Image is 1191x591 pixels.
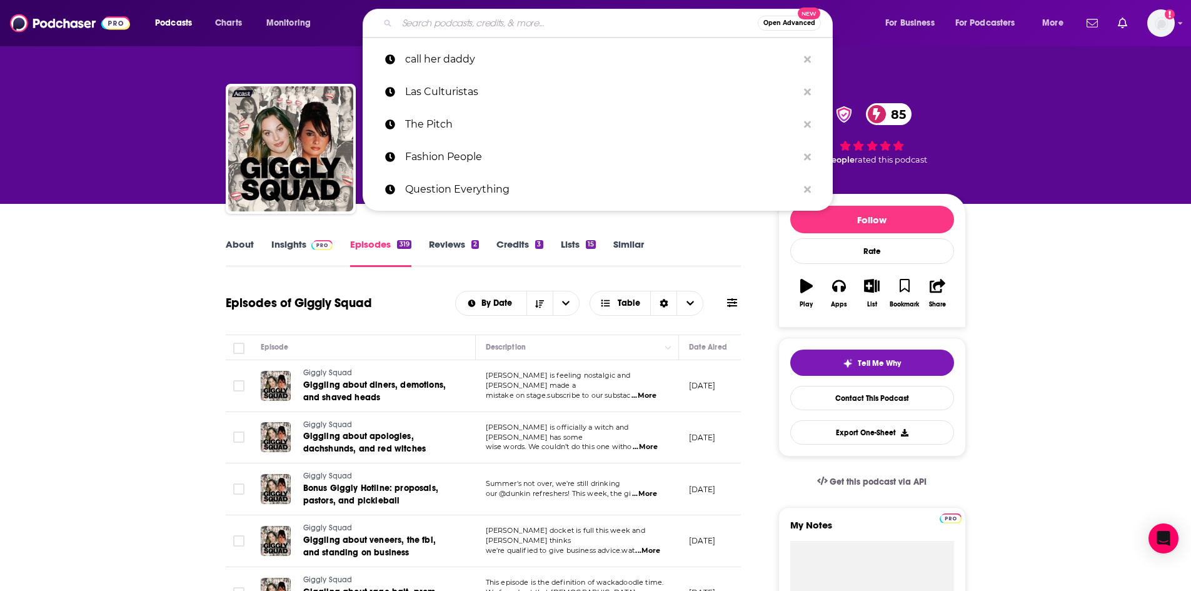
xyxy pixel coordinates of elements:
span: [PERSON_NAME] docket is full this week and [PERSON_NAME] thinks [486,526,645,545]
span: 2 people [819,155,855,164]
p: Las Culturistas [405,76,798,108]
span: ...More [631,391,656,401]
button: open menu [553,291,579,315]
img: verified Badge [832,106,856,123]
p: Fashion People [405,141,798,173]
button: open menu [1033,13,1079,33]
div: 15 [586,240,596,249]
span: rated this podcast [855,155,927,164]
a: Lists15 [561,238,596,267]
button: Choose View [590,291,704,316]
button: Show profile menu [1147,9,1175,37]
a: Show notifications dropdown [1113,13,1132,34]
a: InsightsPodchaser Pro [271,238,333,267]
a: Giggly Squad [303,575,453,586]
div: Description [486,340,526,355]
p: call her daddy [405,43,798,76]
span: Logged in as joey.bonafede [1147,9,1175,37]
label: My Notes [790,519,954,541]
span: Giggly Squad [303,472,353,480]
a: Giggly Squad [303,368,453,379]
span: Bonus Giggly Hotline: proposals, pastors, and pickleball [303,483,438,506]
button: Play [790,271,823,316]
button: List [855,271,888,316]
a: Podchaser - Follow, Share and Rate Podcasts [10,11,130,35]
a: call her daddy [363,43,833,76]
div: 3 [535,240,543,249]
span: Giggly Squad [303,368,353,377]
button: open menu [456,299,526,308]
input: Search podcasts, credits, & more... [397,13,758,33]
span: This episode is the definition of wackadoodle time. [486,578,664,587]
img: Giggly Squad [228,86,353,211]
a: Bonus Giggly Hotline: proposals, pastors, and pickleball [303,482,453,507]
span: Toggle select row [233,380,244,391]
span: Giggling about veneers, the fbi, and standing on business [303,535,436,558]
span: Monitoring [266,14,311,32]
p: [DATE] [689,484,716,495]
div: Rate [790,238,954,264]
h1: Episodes of Giggly Squad [226,295,372,311]
a: Credits3 [496,238,543,267]
a: Similar [613,238,644,267]
a: Question Everything [363,173,833,206]
span: Giggling about diners, demotions, and shaved heads [303,380,446,403]
span: For Business [885,14,935,32]
button: Apps [823,271,855,316]
button: Open AdvancedNew [758,16,821,31]
span: By Date [481,299,516,308]
span: ...More [632,489,657,499]
a: Giggly Squad [303,523,453,534]
img: Podchaser Pro [940,513,962,523]
a: About [226,238,254,267]
div: 319 [397,240,411,249]
a: Giggling about apologies, dachshunds, and red witches [303,430,453,455]
a: Show notifications dropdown [1082,13,1103,34]
div: 2 [471,240,479,249]
a: 85 [866,103,912,125]
div: Play [800,301,813,308]
span: Giggly Squad [303,575,353,584]
div: Sort Direction [650,291,676,315]
span: More [1042,14,1063,32]
a: Giggly Squad [303,420,453,431]
div: Episode [261,340,289,355]
p: Question Everything [405,173,798,206]
div: Share [929,301,946,308]
span: 85 [878,103,912,125]
span: mistake on stage.subscribe to our substac [486,391,631,400]
span: New [798,8,820,19]
span: Toggle select row [233,535,244,547]
a: Charts [207,13,249,33]
span: Summer's not over, we're still drinking [486,479,621,488]
a: Episodes319 [350,238,411,267]
a: Get this podcast via API [807,467,937,497]
span: ...More [635,546,660,556]
button: open menu [947,13,1033,33]
button: Follow [790,206,954,233]
div: Date Aired [689,340,727,355]
span: Toggle select row [233,432,244,443]
span: For Podcasters [955,14,1015,32]
svg: Add a profile image [1165,9,1175,19]
span: Giggly Squad [303,420,353,429]
button: Export One-Sheet [790,420,954,445]
span: we're qualified to give business advice.wat [486,546,635,555]
p: [DATE] [689,380,716,391]
span: wise words. We couldn’t do this one witho [486,442,632,451]
span: Toggle select row [233,483,244,495]
a: Giggly Squad [303,471,453,482]
div: List [867,301,877,308]
a: Giggling about diners, demotions, and shaved heads [303,379,453,404]
a: Reviews2 [429,238,479,267]
div: Apps [831,301,847,308]
span: Table [618,299,640,308]
a: Las Culturistas [363,76,833,108]
span: our @dunkin refreshers! This week, the gi [486,489,631,498]
button: Bookmark [888,271,921,316]
button: open menu [146,13,208,33]
span: Podcasts [155,14,192,32]
p: [DATE] [689,432,716,443]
